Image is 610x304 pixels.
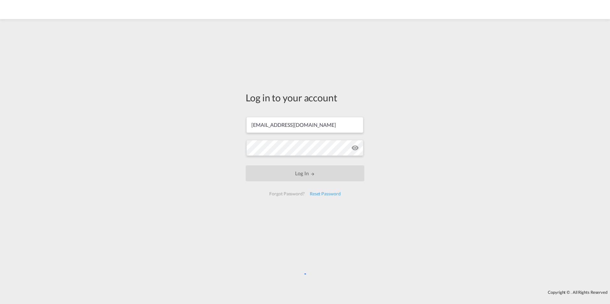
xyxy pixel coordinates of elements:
[246,91,364,104] div: Log in to your account
[246,117,363,133] input: Enter email/phone number
[267,188,307,199] div: Forgot Password?
[351,144,359,152] md-icon: icon-eye-off
[246,165,364,181] button: LOGIN
[307,188,343,199] div: Reset Password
